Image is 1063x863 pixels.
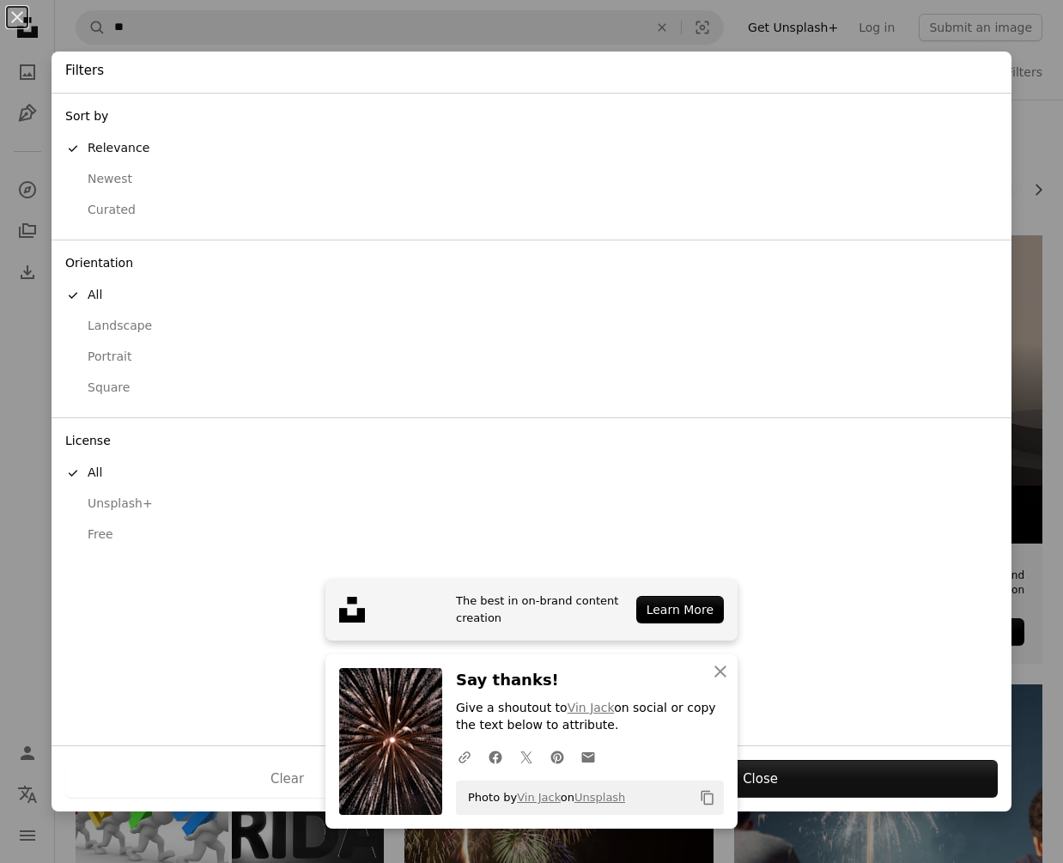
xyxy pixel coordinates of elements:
p: Give a shoutout to on social or copy the text below to attribute. [456,700,724,734]
button: Curated [52,195,1011,226]
button: Newest [52,164,1011,195]
button: Square [52,373,1011,404]
span: The best in on-brand content creation [456,593,623,627]
a: Share over email [573,739,604,774]
div: Newest [65,171,998,188]
button: Clear [65,760,509,798]
div: All [65,465,998,482]
div: Portrait [65,349,998,366]
button: Copy to clipboard [693,783,722,812]
div: Orientation [52,247,1011,280]
img: file-1631678316303-ed18b8b5cb9cimage [339,597,365,623]
button: Relevance [52,133,1011,164]
button: Landscape [52,311,1011,342]
button: All [52,458,1011,489]
div: License [52,425,1011,458]
a: Vin Jack [568,701,615,714]
div: Landscape [65,318,998,335]
div: Sort by [52,100,1011,133]
a: Share on Facebook [480,739,511,774]
div: Square [65,380,998,397]
a: Share on Twitter [511,739,542,774]
button: Free [52,520,1011,550]
a: Unsplash [574,791,625,804]
span: Photo by on [459,784,625,811]
a: Share on Pinterest [542,739,573,774]
div: Free [65,526,998,544]
button: Unsplash+ [52,489,1011,520]
button: Close [523,760,998,798]
button: All [52,280,1011,311]
div: All [65,287,998,304]
div: Curated [65,202,998,219]
a: The best in on-brand content creationLearn More [325,579,738,641]
div: Learn More [636,596,724,623]
h3: Say thanks! [456,668,724,693]
div: Unsplash+ [65,495,998,513]
button: Portrait [52,342,1011,373]
h4: Filters [65,62,104,80]
a: Vin Jack [517,791,561,804]
div: Relevance [65,140,998,157]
